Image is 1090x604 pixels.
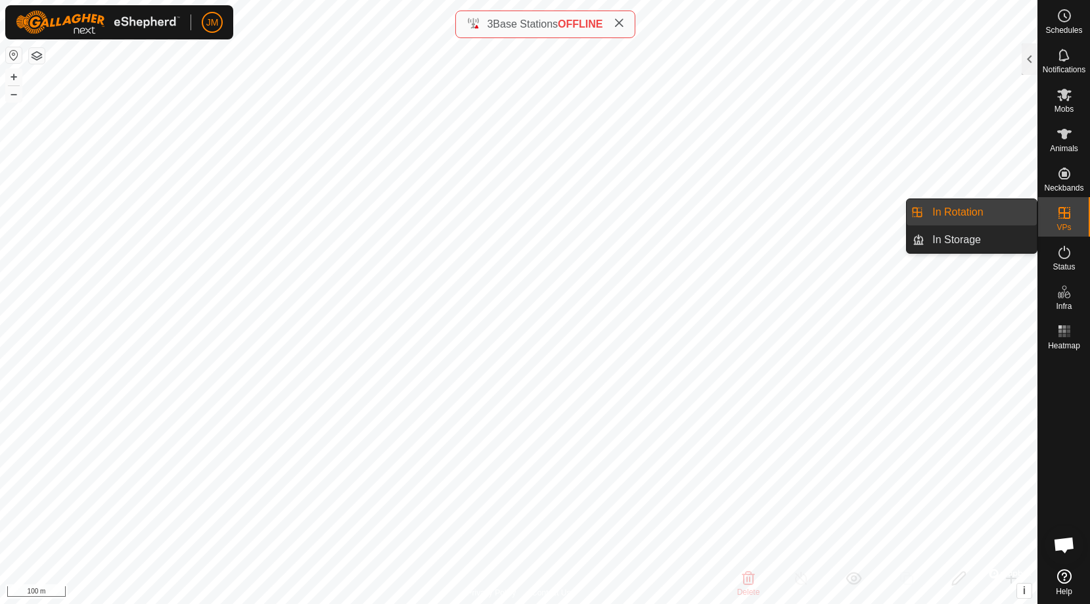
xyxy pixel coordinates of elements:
button: – [6,86,22,102]
a: In Rotation [924,199,1037,225]
li: In Storage [907,227,1037,253]
li: In Rotation [907,199,1037,225]
a: Privacy Policy [466,587,516,599]
span: Animals [1050,145,1078,152]
button: Map Layers [29,48,45,64]
button: + [6,69,22,85]
a: In Storage [924,227,1037,253]
span: Notifications [1043,66,1085,74]
span: Infra [1056,302,1072,310]
span: Neckbands [1044,184,1083,192]
a: Contact Us [532,587,570,599]
span: In Rotation [932,204,983,220]
span: Base Stations [493,18,558,30]
span: OFFLINE [558,18,602,30]
div: Open chat [1045,525,1084,565]
span: Status [1053,263,1075,271]
img: Gallagher Logo [16,11,180,34]
button: i [1017,584,1032,598]
span: Help [1056,588,1072,595]
span: Mobs [1055,105,1074,113]
span: VPs [1056,223,1071,231]
span: JM [206,16,219,30]
button: Reset Map [6,47,22,63]
span: Heatmap [1048,342,1080,350]
span: i [1023,585,1026,596]
a: Help [1038,564,1090,601]
span: 3 [487,18,493,30]
span: Schedules [1045,26,1082,34]
span: In Storage [932,232,981,248]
